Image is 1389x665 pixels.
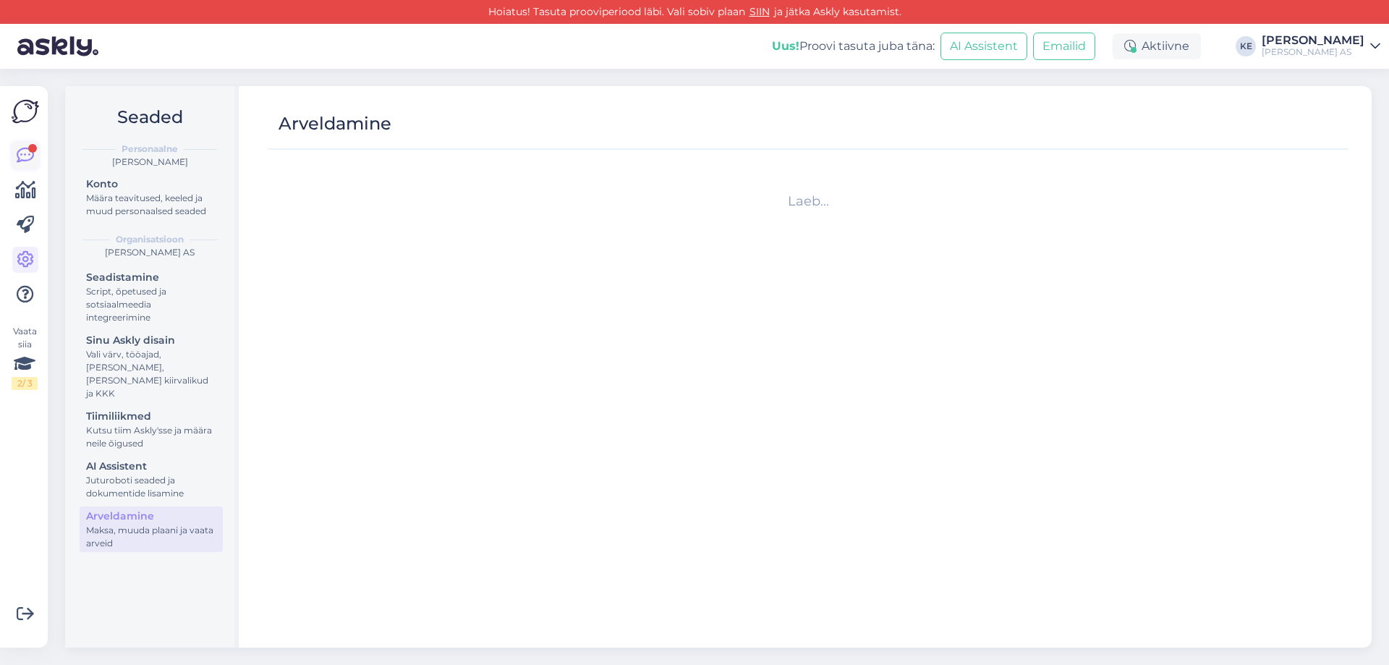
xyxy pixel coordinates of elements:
button: AI Assistent [940,33,1027,60]
div: Sinu Askly disain [86,333,216,348]
div: [PERSON_NAME] AS [77,246,223,259]
a: AI AssistentJuturoboti seaded ja dokumentide lisamine [80,457,223,502]
button: Emailid [1033,33,1095,60]
a: [PERSON_NAME][PERSON_NAME] AS [1262,35,1380,58]
div: [PERSON_NAME] [1262,35,1364,46]
b: Uus! [772,39,799,53]
div: Juturoboti seaded ja dokumentide lisamine [86,474,216,500]
b: Organisatsioon [116,233,184,246]
a: KontoMäära teavitused, keeled ja muud personaalsed seaded [80,174,223,220]
div: Laeb... [273,192,1343,211]
a: TiimiliikmedKutsu tiim Askly'sse ja määra neile õigused [80,407,223,452]
div: Määra teavitused, keeled ja muud personaalsed seaded [86,192,216,218]
a: ArveldamineMaksa, muuda plaani ja vaata arveid [80,507,223,552]
div: 2 / 3 [12,377,38,390]
div: Proovi tasuta juba täna: [772,38,935,55]
div: Vali värv, tööajad, [PERSON_NAME], [PERSON_NAME] kiirvalikud ja KKK [86,348,216,400]
div: Seadistamine [86,270,216,285]
b: Personaalne [122,143,178,156]
div: Script, õpetused ja sotsiaalmeedia integreerimine [86,285,216,324]
div: KE [1236,36,1256,56]
div: [PERSON_NAME] AS [1262,46,1364,58]
div: Arveldamine [86,509,216,524]
div: Tiimiliikmed [86,409,216,424]
div: Konto [86,177,216,192]
div: Arveldamine [279,110,391,137]
div: Kutsu tiim Askly'sse ja määra neile õigused [86,424,216,450]
div: Vaata siia [12,325,38,390]
a: SeadistamineScript, õpetused ja sotsiaalmeedia integreerimine [80,268,223,326]
div: [PERSON_NAME] [77,156,223,169]
h2: Seaded [77,103,223,131]
img: Askly Logo [12,98,39,125]
a: SIIN [745,5,774,18]
a: Sinu Askly disainVali värv, tööajad, [PERSON_NAME], [PERSON_NAME] kiirvalikud ja KKK [80,331,223,402]
div: Aktiivne [1113,33,1201,59]
div: AI Assistent [86,459,216,474]
div: Maksa, muuda plaani ja vaata arveid [86,524,216,550]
